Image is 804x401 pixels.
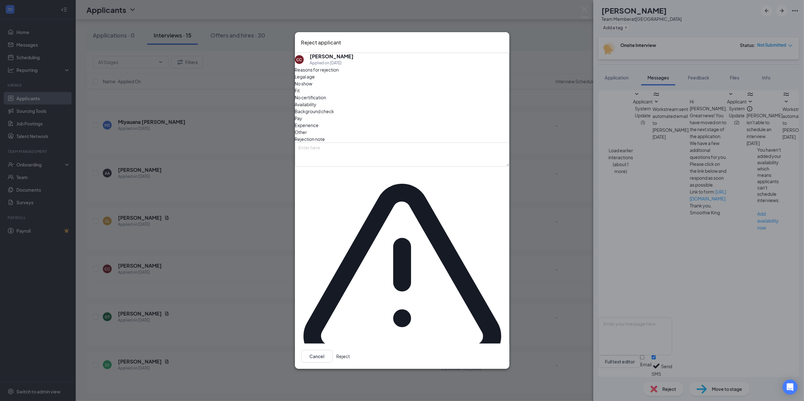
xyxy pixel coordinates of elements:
[295,108,334,115] span: Background check
[301,38,341,47] h3: Reject applicant
[295,101,317,108] span: Availability
[783,380,798,395] div: Open Intercom Messenger
[295,122,319,129] span: Experience
[295,87,300,94] span: Fit
[301,350,333,363] button: Cancel
[337,350,350,363] button: Reject
[295,73,315,80] span: Legal age
[295,129,307,136] span: Other
[310,60,354,66] div: Applied on [DATE]
[295,115,302,122] span: Pay
[295,94,326,101] span: No certification
[295,67,339,73] span: Reasons for rejection
[295,166,509,381] svg: Warning
[296,57,302,62] div: CC
[295,80,313,87] span: No show
[295,136,325,142] span: Rejection note
[310,53,354,60] h5: [PERSON_NAME]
